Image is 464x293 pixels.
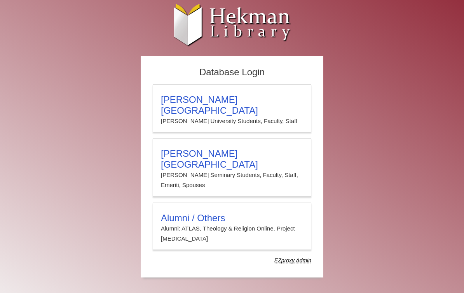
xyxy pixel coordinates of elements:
p: [PERSON_NAME] University Students, Faculty, Staff [161,116,303,126]
summary: Alumni / OthersAlumni: ATLAS, Theology & Religion Online, Project [MEDICAL_DATA] [161,213,303,244]
p: [PERSON_NAME] Seminary Students, Faculty, Staff, Emeriti, Spouses [161,170,303,191]
h3: [PERSON_NAME][GEOGRAPHIC_DATA] [161,94,303,116]
p: Alumni: ATLAS, Theology & Religion Online, Project [MEDICAL_DATA] [161,224,303,244]
h3: Alumni / Others [161,213,303,224]
h2: Database Login [149,64,315,80]
dfn: Use Alumni login [274,257,311,264]
a: [PERSON_NAME][GEOGRAPHIC_DATA][PERSON_NAME] Seminary Students, Faculty, Staff, Emeriti, Spouses [153,138,311,197]
a: [PERSON_NAME][GEOGRAPHIC_DATA][PERSON_NAME] University Students, Faculty, Staff [153,84,311,132]
h3: [PERSON_NAME][GEOGRAPHIC_DATA] [161,148,303,170]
